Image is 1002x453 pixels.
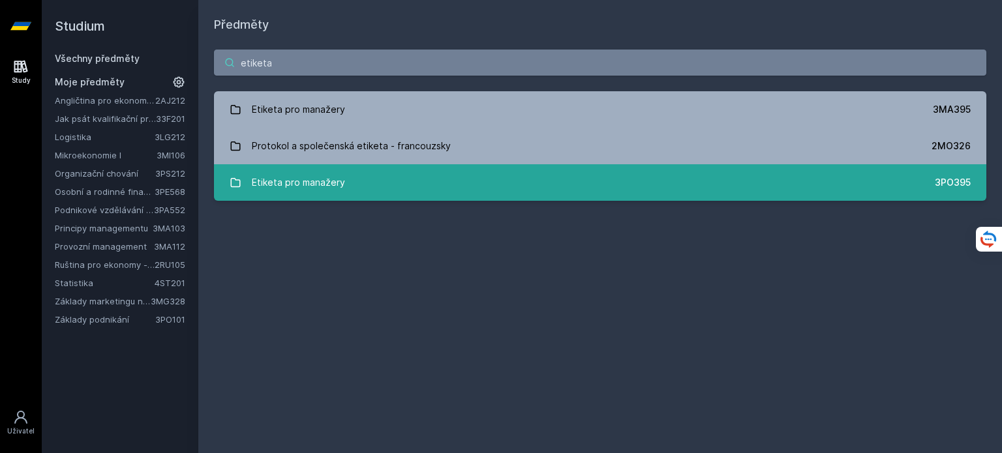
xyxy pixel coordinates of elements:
[252,133,451,159] div: Protokol a společenská etiketa - francouzsky
[55,295,151,308] a: Základy marketingu na internetu
[932,139,971,153] div: 2MO326
[252,169,345,196] div: Etiketa pro manažery
[55,167,155,180] a: Organizační chování
[55,94,155,107] a: Angličtina pro ekonomická studia 2 (B2/C1)
[155,314,185,325] a: 3PO101
[214,16,986,34] h1: Předměty
[55,185,155,198] a: Osobní a rodinné finance
[3,403,39,443] a: Uživatel
[155,259,185,270] a: 2RU105
[55,313,155,326] a: Základy podnikání
[214,50,986,76] input: Název nebo ident předmětu…
[155,186,185,197] a: 3PE568
[933,103,971,116] div: 3MA395
[55,258,155,271] a: Ruština pro ekonomy - středně pokročilá úroveň 1 (B1)
[214,128,986,164] a: Protokol a společenská etiketa - francouzsky 2MO326
[155,132,185,142] a: 3LG212
[55,149,157,162] a: Mikroekonomie I
[3,52,39,92] a: Study
[156,113,185,124] a: 33F201
[155,95,185,106] a: 2AJ212
[157,150,185,160] a: 3MI106
[55,76,125,89] span: Moje předměty
[154,241,185,252] a: 3MA112
[154,205,185,215] a: 3PA552
[214,164,986,201] a: Etiketa pro manažery 3PO395
[55,276,155,289] a: Statistika
[55,240,154,253] a: Provozní management
[55,130,155,143] a: Logistika
[214,91,986,128] a: Etiketa pro manažery 3MA395
[151,296,185,306] a: 3MG328
[153,223,185,233] a: 3MA103
[55,53,140,64] a: Všechny předměty
[935,176,971,189] div: 3PO395
[55,203,154,216] a: Podnikové vzdělávání v praxi
[7,426,35,436] div: Uživatel
[55,112,156,125] a: Jak psát kvalifikační práci
[55,222,153,235] a: Principy managementu
[155,278,185,288] a: 4ST201
[155,168,185,179] a: 3PS212
[252,96,345,123] div: Etiketa pro manažery
[12,76,31,85] div: Study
